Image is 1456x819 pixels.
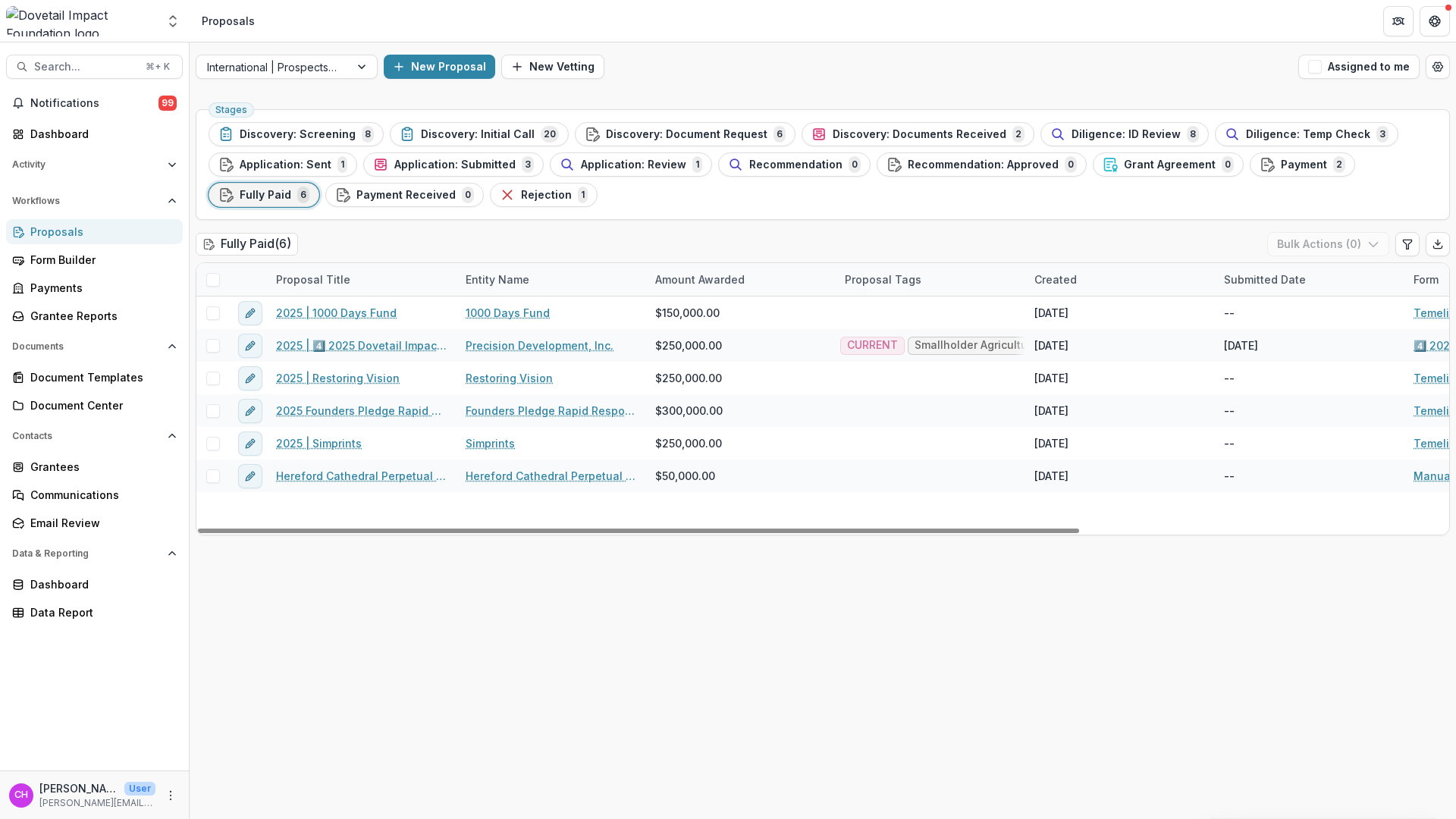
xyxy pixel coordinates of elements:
[12,341,162,352] span: Documents
[238,366,262,391] button: edit
[6,189,183,213] button: Open Workflows
[30,97,158,110] span: Notifications
[202,13,255,29] div: Proposals
[30,369,171,385] div: Document Templates
[1224,468,1235,484] div: --
[1072,128,1181,141] span: Diligence: ID Review
[196,233,298,255] h2: Fully Paid ( 6 )
[490,183,598,207] button: Rejection1
[6,510,183,535] a: Email Review
[39,796,155,810] p: [PERSON_NAME][EMAIL_ADDRESS][DOMAIN_NAME]
[655,435,722,451] span: $250,000.00
[606,128,767,141] span: Discovery: Document Request
[267,263,457,296] div: Proposal Title
[6,454,183,479] a: Grantees
[466,435,515,451] a: Simprints
[6,91,183,115] button: Notifications99
[12,196,162,206] span: Workflows
[276,435,362,451] a: 2025 | Simprints
[30,280,171,296] div: Payments
[6,393,183,418] a: Document Center
[240,189,291,202] span: Fully Paid
[209,122,384,146] button: Discovery: Screening8
[1093,152,1244,177] button: Grant Agreement0
[655,370,722,386] span: $250,000.00
[1333,156,1345,173] span: 2
[215,105,247,115] span: Stages
[575,122,795,146] button: Discovery: Document Request6
[337,156,347,173] span: 1
[1215,122,1398,146] button: Diligence: Temp Check3
[14,790,28,800] div: Courtney Eker Hardy
[238,334,262,358] button: edit
[30,308,171,324] div: Grantee Reports
[581,158,686,171] span: Application: Review
[238,399,262,423] button: edit
[578,187,588,203] span: 1
[646,271,754,287] div: Amount Awarded
[692,156,702,173] span: 1
[466,305,550,321] a: 1000 Days Fund
[238,431,262,456] button: edit
[238,301,262,325] button: edit
[394,158,516,171] span: Application: Submitted
[1124,158,1216,171] span: Grant Agreement
[1034,337,1068,353] div: [DATE]
[1298,55,1420,79] button: Assigned to me
[384,55,495,79] button: New Proposal
[6,572,183,597] a: Dashboard
[655,403,723,419] span: $300,000.00
[1025,263,1215,296] div: Created
[276,337,447,353] a: 2025 | 4️⃣ 2025 Dovetail Impact Foundation Application
[6,600,183,625] a: Data Report
[1395,232,1420,256] button: Edit table settings
[749,158,843,171] span: Recommendation
[1215,263,1404,296] div: Submitted Date
[833,128,1006,141] span: Discovery: Documents Received
[12,431,162,441] span: Contacts
[6,6,156,36] img: Dovetail Impact Foundation logo
[6,303,183,328] a: Grantee Reports
[6,482,183,507] a: Communications
[1187,126,1199,143] span: 8
[276,403,447,419] a: 2025 Founders Pledge Rapid Response Fund - [GEOGRAPHIC_DATA] Vaccines
[836,271,930,287] div: Proposal Tags
[362,126,374,143] span: 8
[466,403,637,419] a: Founders Pledge Rapid Response Fund
[836,263,1025,296] div: Proposal Tags
[34,61,136,74] span: Search...
[1376,126,1389,143] span: 3
[1281,158,1327,171] span: Payment
[6,152,183,177] button: Open Activity
[908,158,1059,171] span: Recommendation: Approved
[143,58,173,75] div: ⌘ + K
[162,786,180,805] button: More
[30,515,171,531] div: Email Review
[30,397,171,413] div: Document Center
[267,271,359,287] div: Proposal Title
[325,183,484,207] button: Payment Received0
[1222,156,1234,173] span: 0
[1034,435,1068,451] div: [DATE]
[1426,55,1450,79] button: Open table manager
[718,152,871,177] button: Recommendation0
[802,122,1034,146] button: Discovery: Documents Received2
[356,189,456,202] span: Payment Received
[1426,232,1450,256] button: Export table data
[30,576,171,592] div: Dashboard
[1404,271,1448,287] div: Form
[12,159,162,170] span: Activity
[209,183,319,207] button: Fully Paid6
[1224,305,1235,321] div: --
[773,126,786,143] span: 6
[30,487,171,503] div: Communications
[238,464,262,488] button: edit
[655,305,720,321] span: $150,000.00
[297,187,309,203] span: 6
[1267,232,1389,256] button: Bulk Actions (0)
[466,468,637,484] a: Hereford Cathedral Perpetual Trust
[1420,6,1450,36] button: Get Help
[1025,271,1086,287] div: Created
[30,604,171,620] div: Data Report
[1224,337,1258,353] div: [DATE]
